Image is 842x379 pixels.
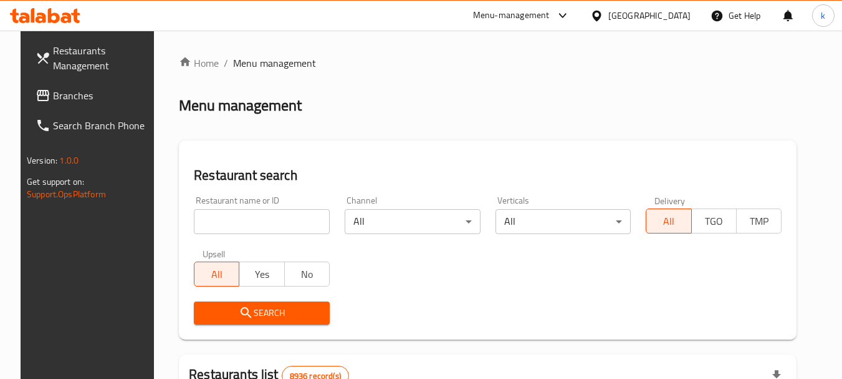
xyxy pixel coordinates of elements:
[495,209,631,234] div: All
[199,265,234,283] span: All
[194,209,330,234] input: Search for restaurant name or ID..
[651,212,686,230] span: All
[473,8,550,23] div: Menu-management
[742,212,777,230] span: TMP
[179,56,219,71] a: Home
[244,265,279,283] span: Yes
[290,265,325,283] span: No
[697,212,732,230] span: TGO
[53,118,151,133] span: Search Branch Phone
[26,111,161,140] a: Search Branch Phone
[194,302,330,325] button: Search
[27,152,57,169] span: Version:
[179,56,797,71] nav: breadcrumb
[53,88,151,103] span: Branches
[233,56,316,71] span: Menu management
[27,186,106,202] a: Support.OpsPlatform
[224,56,228,71] li: /
[736,209,782,234] button: TMP
[204,305,320,321] span: Search
[59,152,79,169] span: 1.0.0
[53,43,151,73] span: Restaurants Management
[194,262,239,287] button: All
[608,9,691,22] div: [GEOGRAPHIC_DATA]
[654,196,686,205] label: Delivery
[26,81,161,111] a: Branches
[179,96,302,116] h2: Menu management
[26,36,161,81] a: Restaurants Management
[194,166,782,185] h2: Restaurant search
[821,9,825,22] span: k
[203,249,226,258] label: Upsell
[284,262,330,287] button: No
[27,174,84,190] span: Get support on:
[345,209,481,234] div: All
[691,209,737,234] button: TGO
[239,262,284,287] button: Yes
[646,209,691,234] button: All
